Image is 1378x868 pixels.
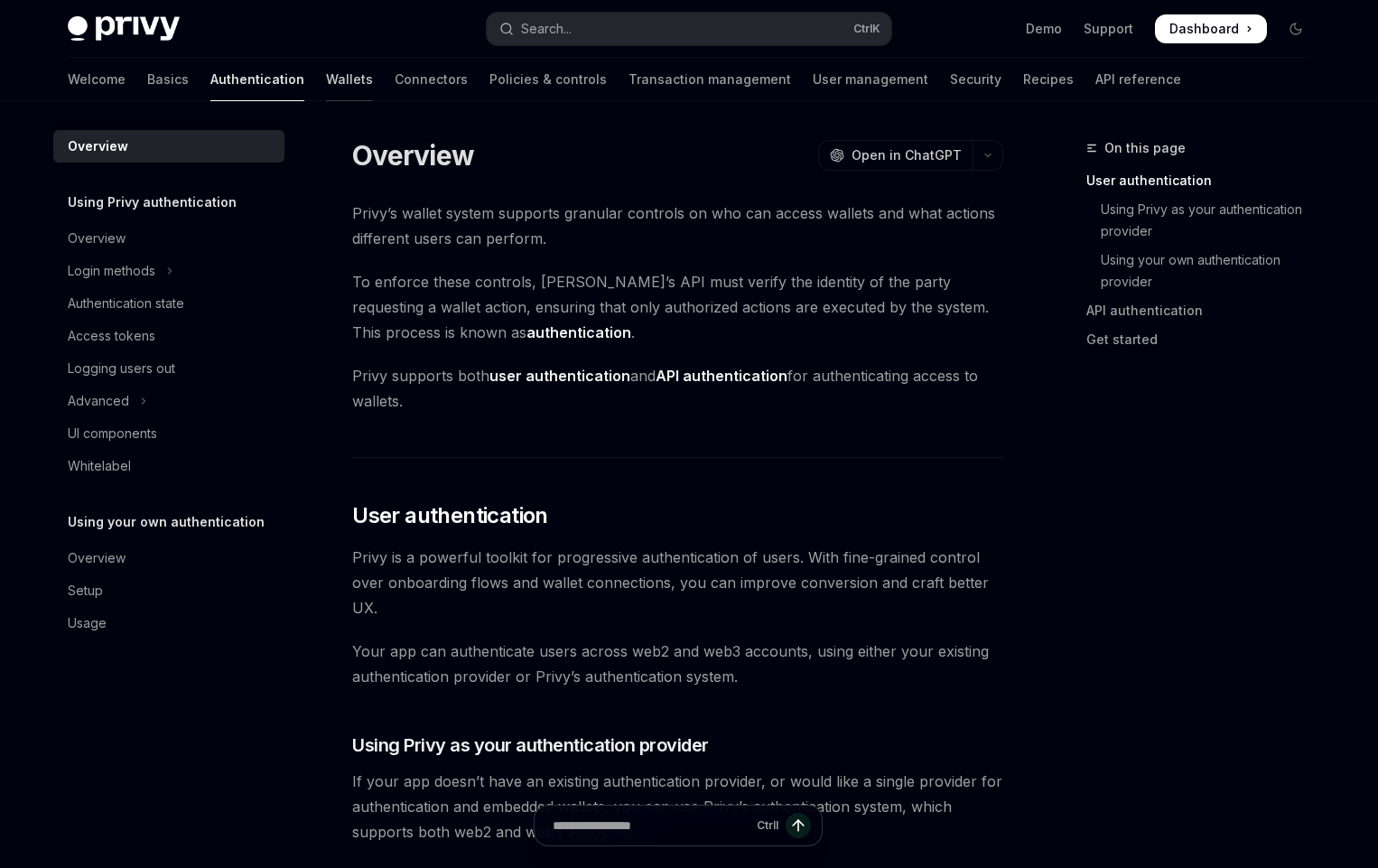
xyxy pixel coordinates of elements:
span: Privy supports both and for authenticating access to wallets. [352,363,1003,414]
button: Send message [786,813,811,838]
span: To enforce these controls, [PERSON_NAME]’s API must verify the identity of the party requesting a... [352,269,1003,345]
div: Search... [521,18,572,40]
a: Demo [1026,20,1062,38]
div: Advanced [68,390,129,412]
button: Toggle dark mode [1281,14,1310,43]
div: Authentication state [68,293,184,314]
input: Ask a question... [553,806,750,845]
h5: Using your own authentication [68,511,265,533]
a: User authentication [1086,166,1325,195]
a: Whitelabel [53,450,284,482]
strong: authentication [526,323,631,341]
a: Dashboard [1155,14,1267,43]
a: Welcome [68,58,126,101]
div: Overview [68,228,126,249]
span: Using Privy as your authentication provider [352,733,709,758]
a: Authentication state [53,287,284,320]
div: UI components [68,423,157,444]
h5: Using Privy authentication [68,191,237,213]
a: Using Privy as your authentication provider [1086,195,1325,246]
button: Open search [487,13,891,45]
div: Whitelabel [68,455,131,477]
a: Wallets [326,58,373,101]
span: Privy is a powerful toolkit for progressive authentication of users. With fine-grained control ov... [352,545,1003,621]
span: Ctrl K [853,22,880,36]
span: On this page [1104,137,1186,159]
a: Recipes [1023,58,1074,101]
div: Access tokens [68,325,155,347]
img: dark logo [68,16,180,42]
a: Overview [53,222,284,255]
a: API authentication [1086,296,1325,325]
span: Privy’s wallet system supports granular controls on who can access wallets and what actions diffe... [352,201,1003,251]
a: API reference [1095,58,1181,101]
button: Toggle Advanced section [53,385,284,417]
a: Basics [147,58,189,101]
a: Using your own authentication provider [1086,246,1325,296]
button: Toggle Login methods section [53,255,284,287]
div: Overview [68,547,126,569]
span: Open in ChatGPT [852,146,962,164]
a: Setup [53,574,284,607]
a: Access tokens [53,320,284,352]
a: Usage [53,607,284,639]
a: Policies & controls [489,58,607,101]
a: Overview [53,130,284,163]
div: Logging users out [68,358,175,379]
a: User management [813,58,928,101]
a: Support [1084,20,1133,38]
a: Authentication [210,58,304,101]
div: Overview [68,135,128,157]
div: Login methods [68,260,155,282]
a: Get started [1086,325,1325,354]
strong: API authentication [656,367,787,385]
span: Your app can authenticate users across web2 and web3 accounts, using either your existing authent... [352,639,1003,689]
a: Connectors [395,58,468,101]
a: Overview [53,542,284,574]
a: UI components [53,417,284,450]
a: Transaction management [628,58,791,101]
a: Security [950,58,1001,101]
div: Setup [68,580,103,602]
button: Open in ChatGPT [818,140,973,171]
span: If your app doesn’t have an existing authentication provider, or would like a single provider for... [352,769,1003,845]
a: Logging users out [53,352,284,385]
strong: user authentication [489,367,630,385]
span: Dashboard [1169,20,1239,38]
h1: Overview [352,139,474,172]
span: User authentication [352,501,548,530]
div: Usage [68,612,107,634]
